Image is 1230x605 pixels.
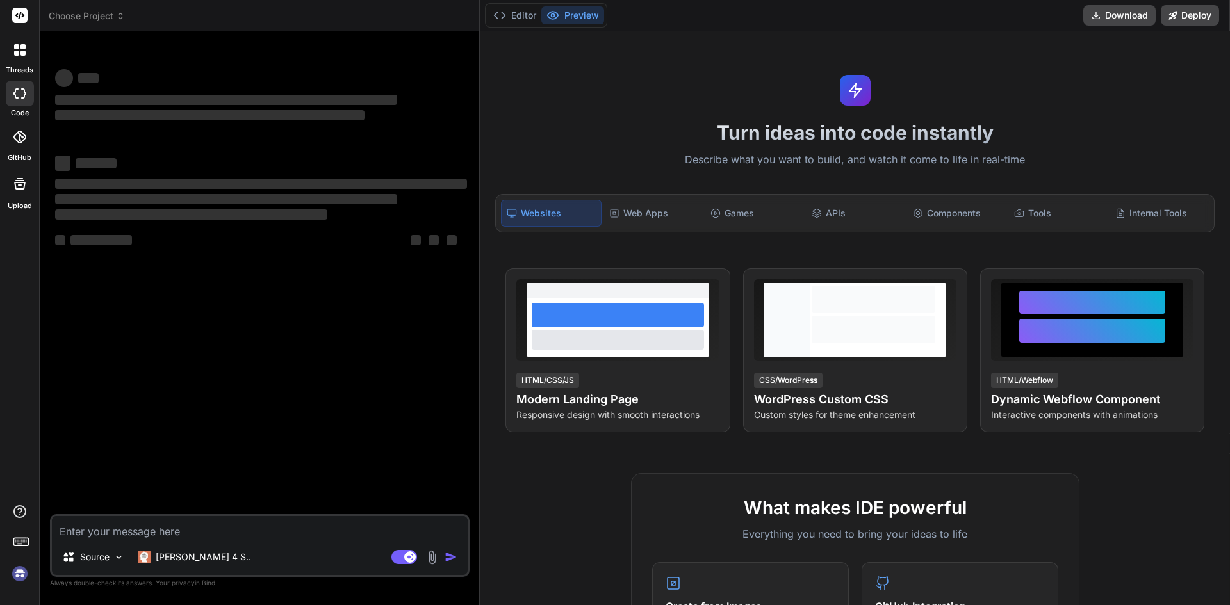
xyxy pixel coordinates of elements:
span: ‌ [55,69,73,87]
p: Always double-check its answers. Your in Bind [50,577,470,589]
div: APIs [807,200,905,227]
div: HTML/CSS/JS [516,373,579,388]
p: Custom styles for theme enhancement [754,408,956,421]
span: Choose Project [49,10,125,22]
div: Web Apps [604,200,703,227]
span: ‌ [447,235,457,245]
span: ‌ [76,158,117,168]
div: CSS/WordPress [754,373,823,388]
p: Interactive components with animations [991,408,1193,421]
img: signin [9,563,31,585]
img: Claude 4 Sonnet [138,551,151,563]
span: ‌ [55,209,327,220]
h1: Turn ideas into code instantly [488,121,1222,144]
button: Preview [541,6,604,24]
div: Games [705,200,804,227]
span: ‌ [429,235,439,245]
span: View Prompt [659,279,714,292]
span: ‌ [55,156,70,171]
div: Websites [501,200,601,227]
span: privacy [172,579,195,586]
h4: Dynamic Webflow Component [991,391,1193,408]
img: attachment [425,550,439,565]
span: ‌ [411,235,421,245]
p: Source [80,551,110,563]
span: ‌ [55,95,397,105]
button: Download [1083,5,1156,26]
label: code [11,108,29,118]
span: ‌ [55,235,65,245]
span: ‌ [55,179,467,189]
div: Components [908,200,1006,227]
p: [PERSON_NAME] 4 S.. [156,551,251,563]
span: ‌ [55,110,365,120]
label: GitHub [8,152,31,163]
span: View Prompt [1133,279,1188,292]
button: Editor [488,6,541,24]
h4: Modern Landing Page [516,391,719,408]
div: HTML/Webflow [991,373,1058,388]
h4: WordPress Custom CSS [754,391,956,408]
p: Everything you need to bring your ideas to life [652,526,1058,542]
img: Pick Models [113,552,124,563]
p: Responsive design with smooth interactions [516,408,719,421]
span: ‌ [78,73,99,83]
img: icon [445,551,457,563]
p: Describe what you want to build, and watch it come to life in real-time [488,152,1222,168]
span: View Prompt [896,279,951,292]
span: ‌ [70,235,132,245]
div: Tools [1009,200,1108,227]
button: Deploy [1161,5,1219,26]
label: Upload [8,200,32,211]
h2: What makes IDE powerful [652,494,1058,521]
span: ‌ [55,194,397,204]
label: threads [6,65,33,76]
div: Internal Tools [1110,200,1209,227]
